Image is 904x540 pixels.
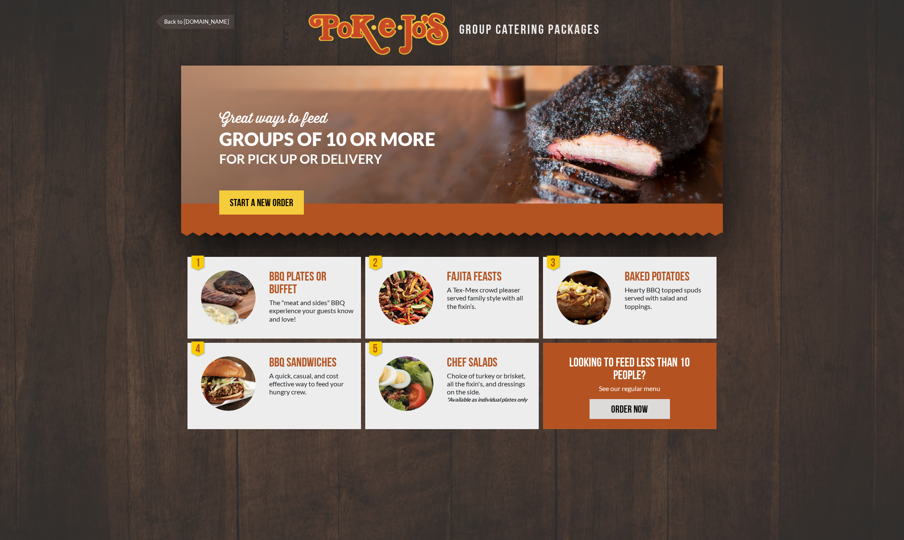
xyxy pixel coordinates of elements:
[219,152,460,165] h3: FOR PICK UP OR DELIVERY
[568,384,692,392] div: See our regular menu
[568,356,692,382] div: LOOKING TO FEED LESS THAN 10 PEOPLE?
[447,286,532,310] div: A Tex-Mex crowd pleaser served family style with all the fixin’s.
[367,341,384,358] div: 5
[269,372,354,396] div: A quick, casual, and cost effective way to feed your hungry crew.
[219,112,460,126] div: Great ways to feed
[557,270,611,325] img: PEJ-Baked-Potato.png
[447,270,532,283] div: FAJITA FEASTS
[219,190,304,215] a: START A NEW ORDER
[190,255,207,272] div: 1
[269,270,354,296] div: BBQ PLATES OR BUFFET
[625,270,710,283] div: BAKED POTATOES
[379,356,433,411] img: Salad-Circle.png
[447,356,532,369] div: CHEF SALADS
[447,396,532,404] em: *Available as individual plates only
[201,356,256,411] img: PEJ-BBQ-Sandwich.png
[367,255,384,272] div: 2
[190,341,207,358] div: 4
[379,270,433,325] img: PEJ-Fajitas.png
[309,13,449,55] img: logo.svg
[269,356,354,369] div: BBQ SANDWICHES
[230,198,293,208] span: START A NEW ORDER
[447,372,532,404] div: Choice of turkey or brisket, all the fixin's, and dressings on the side.
[590,399,670,419] a: ORDER NOW
[625,286,710,310] div: Hearty BBQ topped spuds served with salad and toppings.
[156,15,234,29] a: Back to [DOMAIN_NAME]
[269,298,354,323] div: The "meat and sides" BBQ experience your guests know and love!
[453,19,600,36] div: GROUP CATERING PACKAGES
[545,255,562,272] div: 3
[219,130,460,148] h1: GROUPS OF 10 OR MORE
[201,270,256,325] img: PEJ-BBQ-Buffet.png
